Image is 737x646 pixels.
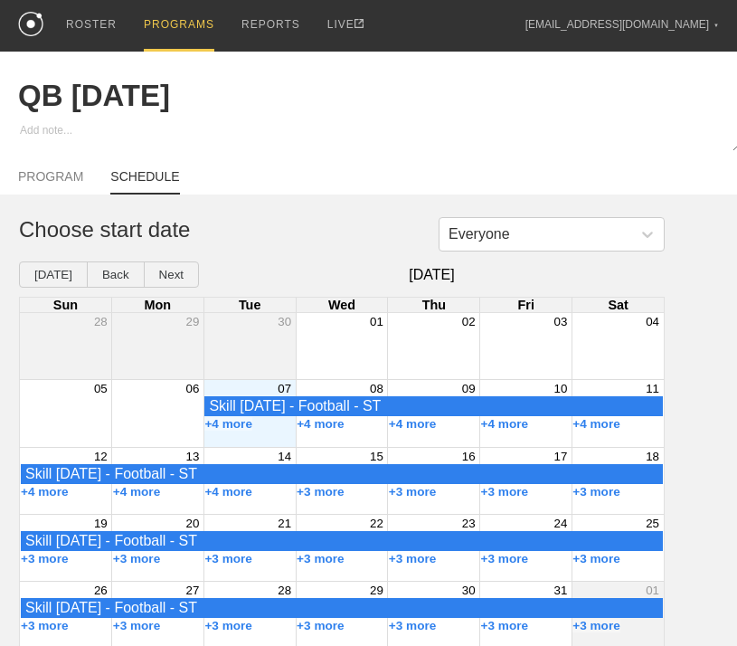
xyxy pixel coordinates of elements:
[94,382,108,395] button: 05
[113,552,161,565] button: +3 more
[572,417,620,431] button: +4 more
[204,417,252,431] button: +4 more
[572,485,620,499] button: +3 more
[18,12,43,36] img: logo
[646,517,659,530] button: 25
[209,398,658,414] div: Skill Tuesday - Football - ST
[278,517,291,530] button: 21
[370,517,383,530] button: 22
[553,450,567,463] button: 17
[370,450,383,463] button: 15
[204,485,252,499] button: +4 more
[186,382,200,395] button: 06
[572,552,620,565] button: +3 more
[94,517,108,530] button: 19
[481,417,529,431] button: +4 more
[328,298,355,312] span: Wed
[21,552,69,565] button: +3 more
[113,619,161,632] button: +3 more
[572,619,620,632] button: +3 more
[297,485,345,499] button: +3 more
[186,517,200,530] button: 20
[449,226,510,242] div: Everyone
[21,619,69,632] button: +3 more
[422,298,446,312] span: Thu
[278,584,291,597] button: 28
[53,298,78,312] span: Sun
[278,450,291,463] button: 14
[297,417,345,431] button: +4 more
[553,382,567,395] button: 10
[239,298,261,312] span: Tue
[646,450,659,463] button: 18
[113,485,161,499] button: +4 more
[462,584,476,597] button: 30
[186,315,200,328] button: 29
[462,315,476,328] button: 02
[553,584,567,597] button: 31
[25,533,658,549] div: Skill Tuesday - Football - ST
[647,559,737,646] iframe: Chat Widget
[186,450,200,463] button: 13
[370,382,383,395] button: 08
[87,261,145,288] button: Back
[608,298,628,312] span: Sat
[370,584,383,597] button: 29
[462,517,476,530] button: 23
[553,517,567,530] button: 24
[19,217,646,242] h1: Choose start date
[278,382,291,395] button: 07
[21,485,69,499] button: +4 more
[110,169,179,195] a: SCHEDULE
[19,261,88,288] button: [DATE]
[462,450,476,463] button: 16
[145,298,172,312] span: Mon
[186,584,200,597] button: 27
[204,552,252,565] button: +3 more
[297,552,345,565] button: +3 more
[646,382,659,395] button: 11
[389,619,437,632] button: +3 more
[389,417,437,431] button: +4 more
[370,315,383,328] button: 01
[518,298,534,312] span: Fri
[94,584,108,597] button: 26
[25,600,658,616] div: Skill Tuesday - Football - ST
[713,20,719,31] div: ▼
[94,315,108,328] button: 28
[462,382,476,395] button: 09
[389,552,437,565] button: +3 more
[204,619,252,632] button: +3 more
[553,315,567,328] button: 03
[481,485,529,499] button: +3 more
[297,619,345,632] button: +3 more
[144,261,199,288] button: Next
[18,169,83,193] a: PROGRAM
[481,619,529,632] button: +3 more
[646,315,659,328] button: 04
[25,466,658,482] div: Skill Tuesday - Football - ST
[94,450,108,463] button: 12
[199,267,665,283] span: [DATE]
[278,315,291,328] button: 30
[389,485,437,499] button: +3 more
[481,552,529,565] button: +3 more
